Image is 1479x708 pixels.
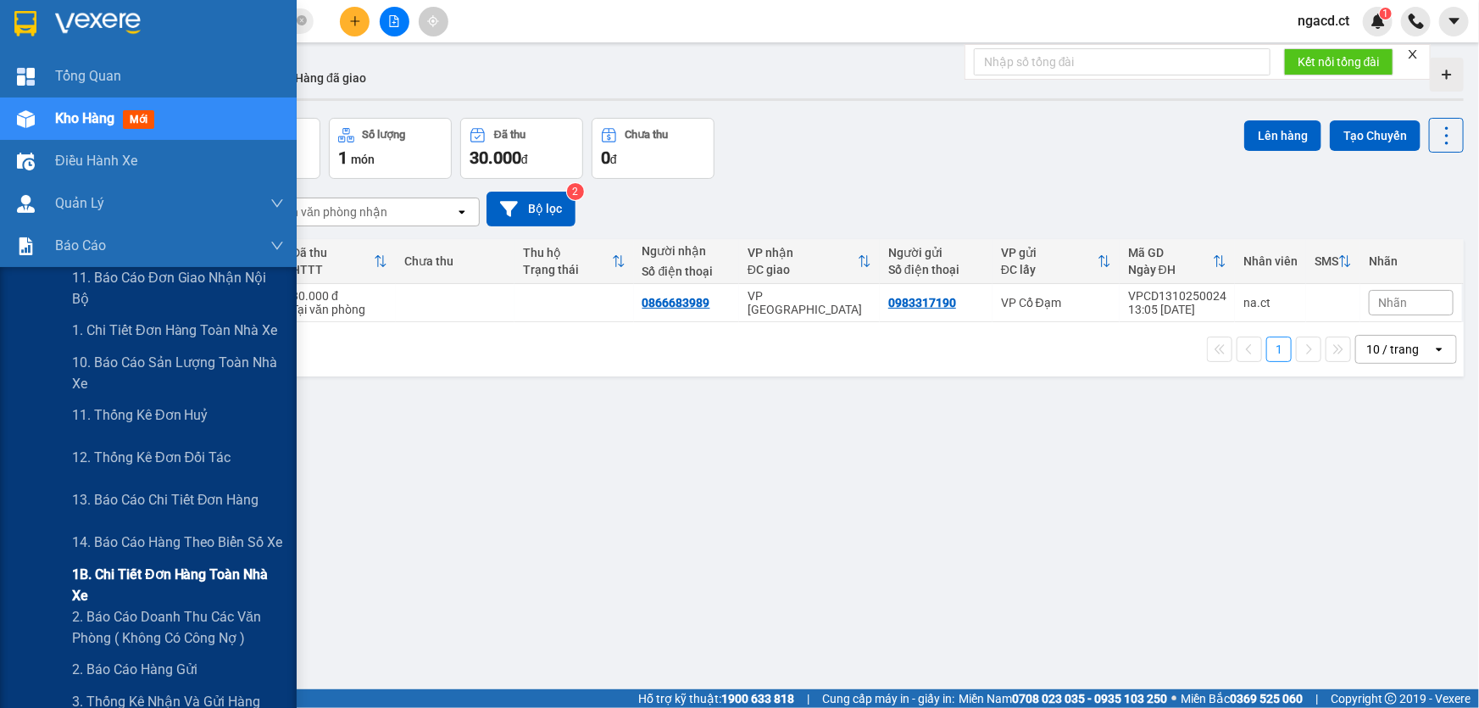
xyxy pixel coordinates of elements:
[380,7,409,36] button: file-add
[55,235,106,256] span: Báo cáo
[1298,53,1380,71] span: Kết nối tổng đài
[610,153,617,166] span: đ
[470,148,521,168] span: 30.000
[72,606,284,649] span: 2. Báo cáo doanh thu các văn phòng ( không có công nợ )
[427,15,439,27] span: aim
[292,263,374,276] div: HTTT
[642,244,731,258] div: Người nhận
[748,289,871,316] div: VP [GEOGRAPHIC_DATA]
[1371,14,1386,29] img: icon-new-feature
[1306,239,1360,284] th: Toggle SortBy
[1430,58,1464,92] div: Tạo kho hàng mới
[1001,246,1098,259] div: VP gửi
[1432,343,1446,356] svg: open
[1447,14,1462,29] span: caret-down
[1001,296,1111,309] div: VP Cổ Đạm
[888,263,984,276] div: Số điện thoại
[55,192,104,214] span: Quản Lý
[1369,254,1454,268] div: Nhãn
[1380,8,1392,20] sup: 1
[1128,263,1213,276] div: Ngày ĐH
[514,239,633,284] th: Toggle SortBy
[55,150,137,171] span: Điều hành xe
[292,303,387,316] div: Tại văn phòng
[292,289,387,303] div: 30.000 đ
[363,129,406,141] div: Số lượng
[1315,689,1318,708] span: |
[1284,10,1363,31] span: ngacd.ct
[1330,120,1421,151] button: Tạo Chuyến
[626,129,669,141] div: Chưa thu
[1171,695,1176,702] span: ⚪️
[992,239,1120,284] th: Toggle SortBy
[494,129,525,141] div: Đã thu
[1409,14,1424,29] img: phone-icon
[297,14,307,30] span: close-circle
[72,447,231,468] span: 12. Thống kê đơn đối tác
[72,267,284,309] span: 11. Báo cáo đơn giao nhận nội bộ
[281,58,380,98] button: Hàng đã giao
[888,296,956,309] div: 0983317190
[1378,296,1407,309] span: Nhãn
[1439,7,1469,36] button: caret-down
[1407,48,1419,60] span: close
[72,532,282,553] span: 14. Báo cáo hàng theo biển số xe
[1001,263,1098,276] div: ĐC lấy
[55,110,114,126] span: Kho hàng
[270,197,284,210] span: down
[1128,246,1213,259] div: Mã GD
[297,15,307,25] span: close-circle
[1230,692,1303,705] strong: 0369 525 060
[1012,692,1167,705] strong: 0708 023 035 - 0935 103 250
[72,564,284,606] span: 1B. Chi tiết đơn hàng toàn nhà xe
[17,153,35,170] img: warehouse-icon
[487,192,575,226] button: Bộ lọc
[17,110,35,128] img: warehouse-icon
[1128,303,1226,316] div: 13:05 [DATE]
[270,203,387,220] div: Chọn văn phòng nhận
[1243,296,1298,309] div: na.ct
[72,489,259,510] span: 13. Báo cáo chi tiết đơn hàng
[72,404,209,426] span: 11. Thống kê đơn huỷ
[748,263,858,276] div: ĐC giao
[72,352,284,394] span: 10. Báo cáo sản lượng toàn nhà xe
[888,246,984,259] div: Người gửi
[638,689,794,708] span: Hỗ trợ kỹ thuật:
[72,320,278,341] span: 1. Chi tiết đơn hàng toàn nhà xe
[338,148,348,168] span: 1
[748,246,858,259] div: VP nhận
[388,15,400,27] span: file-add
[292,246,374,259] div: Đã thu
[1366,341,1419,358] div: 10 / trang
[601,148,610,168] span: 0
[72,659,197,680] span: 2. Báo cáo hàng gửi
[349,15,361,27] span: plus
[123,110,154,129] span: mới
[567,183,584,200] sup: 2
[1243,254,1298,268] div: Nhân viên
[1266,337,1292,362] button: 1
[521,153,528,166] span: đ
[1315,254,1338,268] div: SMS
[455,205,469,219] svg: open
[404,254,506,268] div: Chưa thu
[1284,48,1393,75] button: Kết nối tổng đài
[807,689,809,708] span: |
[270,239,284,253] span: down
[642,265,731,278] div: Số điện thoại
[283,239,396,284] th: Toggle SortBy
[17,68,35,86] img: dashboard-icon
[351,153,375,166] span: món
[55,65,121,86] span: Tổng Quan
[340,7,370,36] button: plus
[1181,689,1303,708] span: Miền Bắc
[721,692,794,705] strong: 1900 633 818
[523,246,611,259] div: Thu hộ
[1244,120,1321,151] button: Lên hàng
[974,48,1270,75] input: Nhập số tổng đài
[460,118,583,179] button: Đã thu30.000đ
[1385,693,1397,705] span: copyright
[959,689,1167,708] span: Miền Nam
[1382,8,1388,20] span: 1
[419,7,448,36] button: aim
